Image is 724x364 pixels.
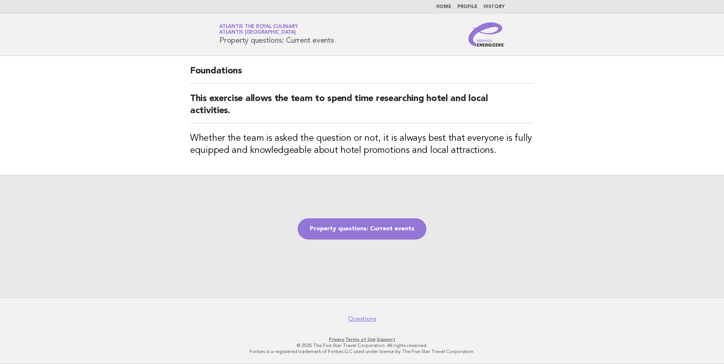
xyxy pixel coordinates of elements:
[329,337,344,342] a: Privacy
[345,337,376,342] a: Terms of Use
[190,65,534,84] h2: Foundations
[468,22,505,47] img: Service Energizers
[436,5,451,9] a: Home
[130,336,594,342] p: · ·
[219,24,298,35] a: Atlantis the Royal CulinaryAtlantis [GEOGRAPHIC_DATA]
[130,342,594,348] p: © 2025 The Five Star Travel Corporation. All rights reserved.
[348,315,376,323] a: Questions
[377,337,395,342] a: Support
[190,132,534,157] h3: Whether the team is asked the question or not, it is always best that everyone is fully equipped ...
[484,5,505,9] a: History
[190,93,534,123] h2: This exercise allows the team to spend time researching hotel and local activities.
[219,25,334,44] h1: Property questions: Current events
[219,30,296,35] span: Atlantis [GEOGRAPHIC_DATA]
[298,218,426,240] a: Property questions: Current events
[457,5,477,9] a: Profile
[130,348,594,355] p: Forbes is a registered trademark of Forbes LLC used under license by The Five Star Travel Corpora...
